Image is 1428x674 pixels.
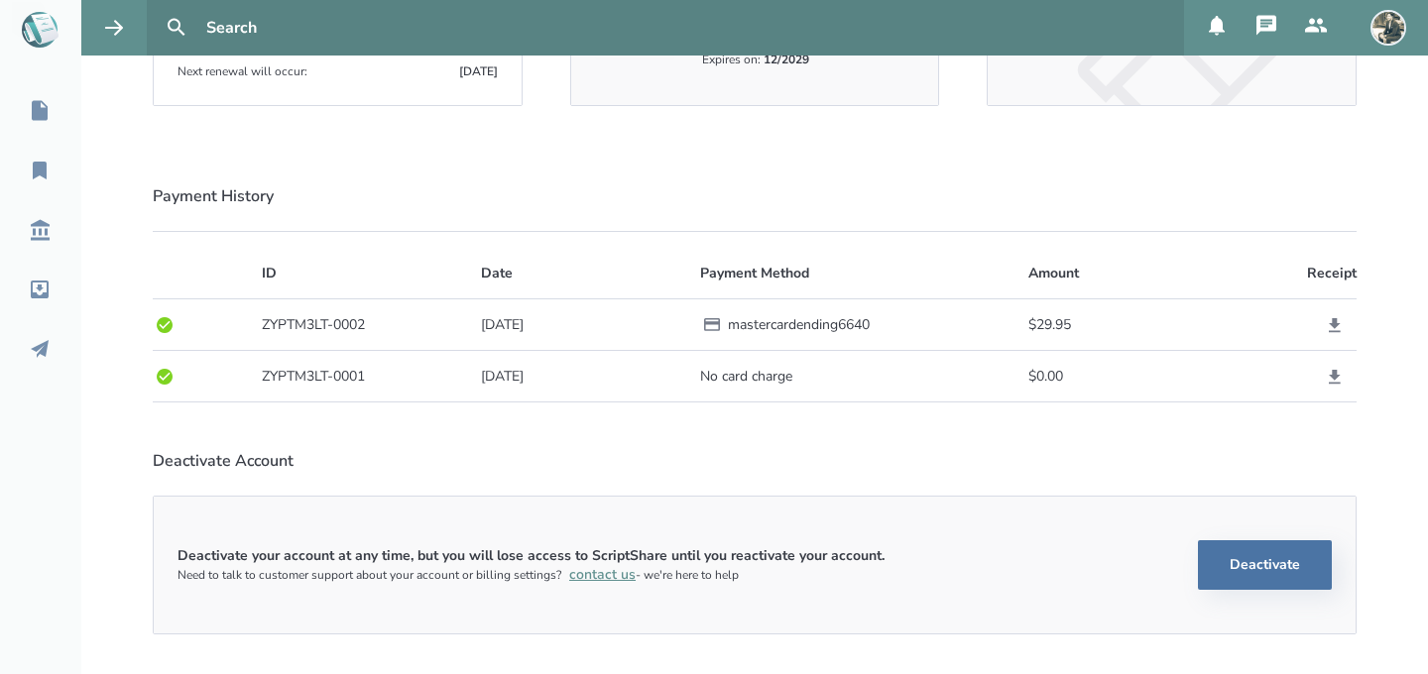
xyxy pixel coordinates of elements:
[1313,355,1357,398] a: View Receipt
[764,52,809,67] strong: 12 / 2029
[459,63,498,79] div: [DATE]
[1248,264,1357,282] div: Receipt
[178,63,307,79] div: Next renewal will occur:
[728,315,870,334] div: mastercard ending 6640
[1370,10,1406,46] img: user_1754495517-crop.jpg
[569,565,636,584] a: contact us
[481,264,513,282] div: Date
[262,264,277,282] div: ID
[1028,264,1079,282] div: Amount
[1028,315,1071,334] div: $29.95
[153,365,177,389] svg: Payment success
[178,546,885,565] strong: Deactivate your account at any time, but you will lose access to ScriptShare until you reactivate...
[1198,540,1332,590] button: Deactivate
[153,313,177,337] svg: Payment success
[702,52,855,67] div: Expires on:
[153,185,1357,207] h2: Payment History
[481,367,524,386] div: [DATE]
[700,367,792,386] div: No card charge
[1313,303,1357,347] a: View Receipt
[262,315,365,334] div: ZYPTM3LT-0002
[153,450,1357,472] h2: Deactivate Account
[700,264,809,282] div: Payment Method
[262,367,365,386] div: ZYPTM3LT-0001
[178,565,885,584] div: Need to talk to customer support about your account or billing settings? - we're here to help
[1028,367,1063,386] div: $0.00
[481,315,524,334] div: [DATE]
